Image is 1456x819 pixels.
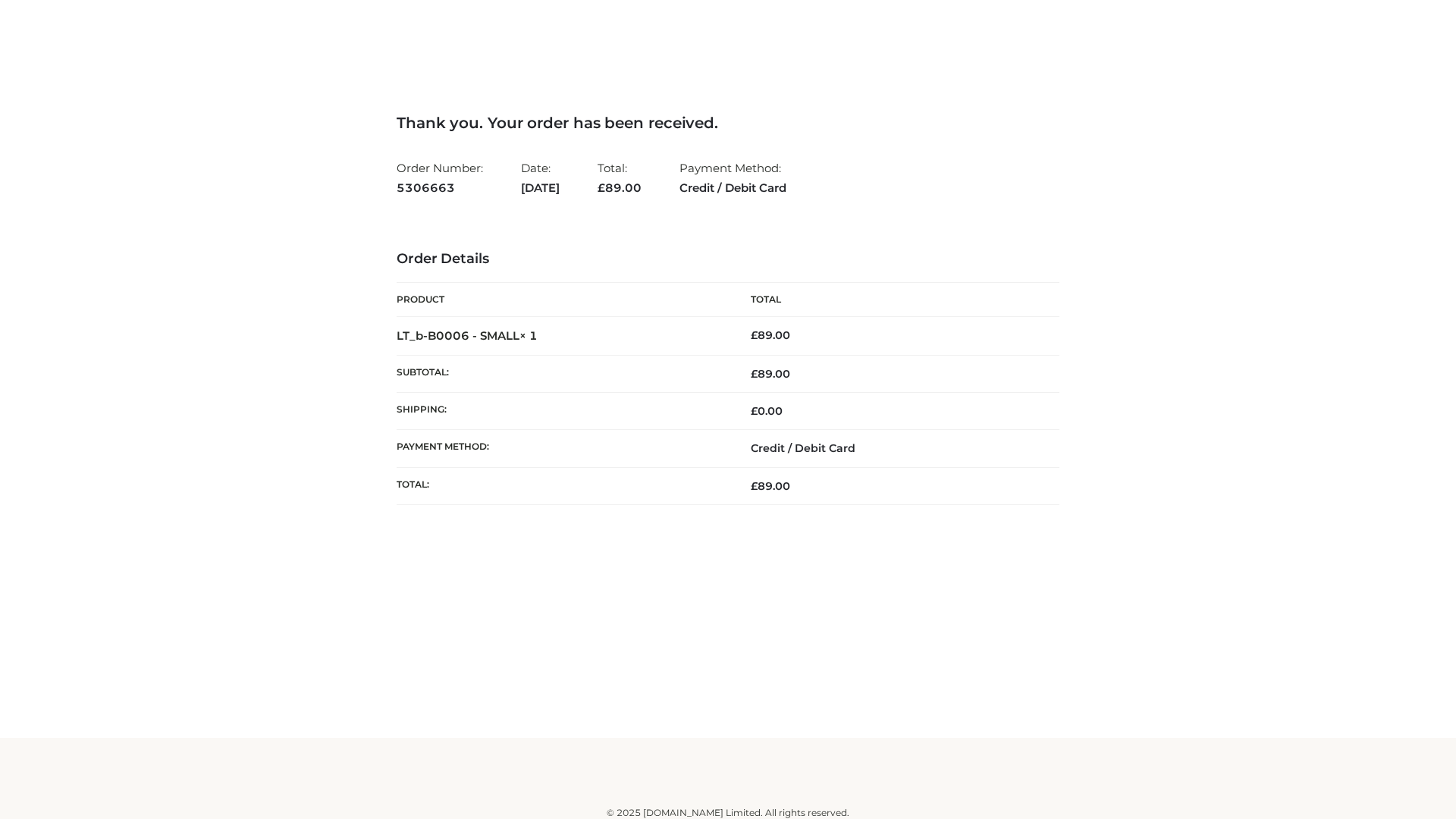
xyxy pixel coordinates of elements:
span: £ [751,404,758,418]
span: £ [751,479,758,493]
th: Total [728,283,1059,317]
strong: Credit / Debit Card [679,178,786,198]
th: Payment method: [397,430,728,467]
strong: 5306663 [397,178,483,198]
h3: Order Details [397,251,1059,268]
bdi: 89.00 [751,328,790,342]
th: Product [397,283,728,317]
span: 89.00 [598,180,642,195]
li: Order Number: [397,155,483,201]
span: 89.00 [751,479,790,493]
strong: LT_b-B0006 - SMALL [397,328,538,343]
li: Total: [598,155,642,201]
span: £ [751,367,758,381]
li: Date: [521,155,560,201]
td: Credit / Debit Card [728,430,1059,467]
strong: × 1 [519,328,538,343]
strong: [DATE] [521,178,560,198]
bdi: 0.00 [751,404,783,418]
th: Shipping: [397,393,728,430]
span: 89.00 [751,367,790,381]
h3: Thank you. Your order has been received. [397,114,1059,132]
th: Total: [397,467,728,504]
span: £ [598,180,605,195]
span: £ [751,328,758,342]
li: Payment Method: [679,155,786,201]
th: Subtotal: [397,355,728,392]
